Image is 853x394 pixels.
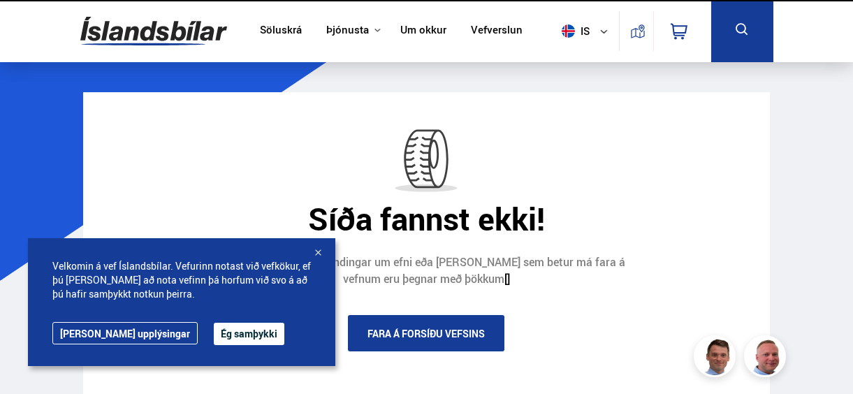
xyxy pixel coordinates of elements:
[260,24,302,38] a: Söluskrá
[556,10,619,52] button: is
[746,337,788,379] img: siFngHWaQ9KaOqBr.png
[696,337,738,379] img: FbJEzSuNWCJXmdc-.webp
[326,24,369,37] button: Þjónusta
[348,315,504,351] a: Fara á forsíðu vefsins
[214,323,284,345] button: Ég samþykki
[52,322,198,344] a: [PERSON_NAME] upplýsingar
[217,254,636,287] div: [PERSON_NAME] ábendingar um efni eða [PERSON_NAME] sem betur má fara á vefnum eru þegnar með þökkum
[504,271,510,286] a: []
[52,259,311,301] span: Velkomin á vef Íslandsbílar. Vefurinn notast við vefkökur, ef þú [PERSON_NAME] að nota vefinn þá ...
[80,8,227,54] img: G0Ugv5HjCgRt.svg
[400,24,446,38] a: Um okkur
[471,24,523,38] a: Vefverslun
[562,24,575,38] img: svg+xml;base64,PHN2ZyB4bWxucz0iaHR0cDovL3d3dy53My5vcmcvMjAwMC9zdmciIHdpZHRoPSI1MTIiIGhlaWdodD0iNT...
[94,200,759,237] div: Síða fannst ekki!
[556,24,591,38] span: is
